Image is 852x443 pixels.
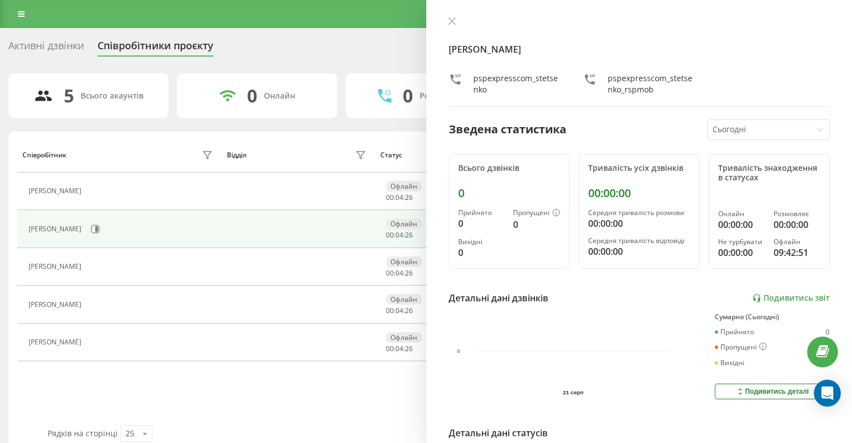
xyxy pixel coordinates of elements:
div: 0 [458,217,504,230]
span: 26 [405,230,413,240]
div: Відділ [227,151,246,159]
div: Співробітник [22,151,67,159]
div: 0 [513,218,560,231]
div: 0 [826,328,830,336]
div: 00:00:00 [588,217,690,230]
span: 04 [395,230,403,240]
span: 26 [405,306,413,315]
div: : : [386,269,413,277]
div: Подивитись деталі [735,387,809,396]
div: Розмовляють [420,91,474,101]
span: 26 [405,344,413,353]
div: 0 [458,246,504,259]
div: [PERSON_NAME] [29,338,84,346]
div: Пропущені [715,343,767,352]
div: Офлайн [386,332,422,343]
div: 00:00:00 [718,246,765,259]
span: 04 [395,344,403,353]
span: 26 [405,268,413,278]
div: [PERSON_NAME] [29,263,84,271]
div: 00:00:00 [774,218,820,231]
div: 0 [247,85,257,106]
div: 25 [125,428,134,439]
h4: [PERSON_NAME] [449,43,830,56]
div: Open Intercom Messenger [814,380,841,407]
div: Всього дзвінків [458,164,560,173]
div: pspexpresscom_stetsenko_rspmob [608,73,695,95]
span: 00 [386,268,394,278]
div: Офлайн [774,238,820,246]
div: Офлайн [386,181,422,192]
div: [PERSON_NAME] [29,187,84,195]
span: Рядків на сторінці [48,428,118,439]
div: Середня тривалість відповіді [588,237,690,245]
div: 0 [403,85,413,106]
div: Офлайн [386,218,422,229]
div: 00:00:00 [588,186,690,200]
span: 04 [395,268,403,278]
span: 00 [386,230,394,240]
div: Пропущені [513,209,560,218]
div: Тривалість усіх дзвінків [588,164,690,173]
div: Онлайн [264,91,295,101]
div: Статус [380,151,402,159]
div: Офлайн [386,257,422,267]
button: Подивитись деталі [715,384,830,399]
div: 0 [458,186,560,200]
div: Онлайн [718,210,765,218]
span: 00 [386,306,394,315]
span: 04 [395,193,403,202]
div: 00:00:00 [718,218,765,231]
div: Тривалість знаходження в статусах [718,164,820,183]
div: Сумарно (Сьогодні) [715,313,830,321]
div: : : [386,345,413,353]
div: Прийнято [458,209,504,217]
div: Зведена статистика [449,121,566,138]
div: pspexpresscom_stetsenko [473,73,561,95]
div: : : [386,231,413,239]
text: 21 серп [563,389,584,395]
div: Середня тривалість розмови [588,209,690,217]
div: Всього акаунтів [81,91,143,101]
div: Розмовляє [774,210,820,218]
div: 09:42:51 [774,246,820,259]
div: Детальні дані статусів [449,426,548,440]
div: [PERSON_NAME] [29,225,84,233]
span: 26 [405,193,413,202]
div: Офлайн [386,294,422,305]
div: [PERSON_NAME] [29,301,84,309]
div: Співробітники проєкту [97,40,213,57]
div: Не турбувати [718,238,765,246]
div: Активні дзвінки [8,40,84,57]
div: Вихідні [458,238,504,246]
span: 00 [386,344,394,353]
div: Прийнято [715,328,754,336]
span: 04 [395,306,403,315]
div: 5 [64,85,74,106]
div: 00:00:00 [588,245,690,258]
span: 00 [386,193,394,202]
div: : : [386,194,413,202]
text: 0 [457,348,460,354]
a: Подивитись звіт [752,293,830,303]
div: : : [386,307,413,315]
div: Детальні дані дзвінків [449,291,548,305]
div: Вихідні [715,359,744,367]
